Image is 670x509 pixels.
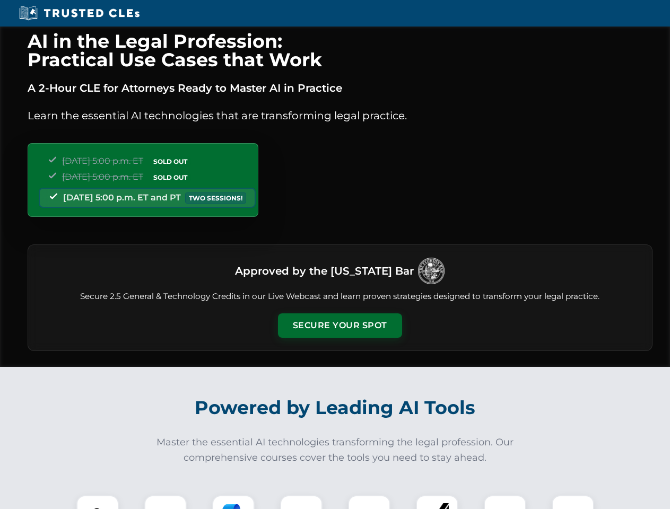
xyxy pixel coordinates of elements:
p: Secure 2.5 General & Technology Credits in our Live Webcast and learn proven strategies designed ... [41,291,639,303]
span: [DATE] 5:00 p.m. ET [62,172,143,182]
p: Master the essential AI technologies transforming the legal profession. Our comprehensive courses... [150,435,521,466]
p: A 2-Hour CLE for Attorneys Ready to Master AI in Practice [28,80,652,96]
button: Secure Your Spot [278,313,402,338]
img: Trusted CLEs [16,5,143,21]
h1: AI in the Legal Profession: Practical Use Cases that Work [28,32,652,69]
h2: Powered by Leading AI Tools [41,389,629,426]
span: [DATE] 5:00 p.m. ET [62,156,143,166]
span: SOLD OUT [150,156,191,167]
img: Logo [418,258,445,284]
h3: Approved by the [US_STATE] Bar [235,261,414,280]
p: Learn the essential AI technologies that are transforming legal practice. [28,107,652,124]
span: SOLD OUT [150,172,191,183]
